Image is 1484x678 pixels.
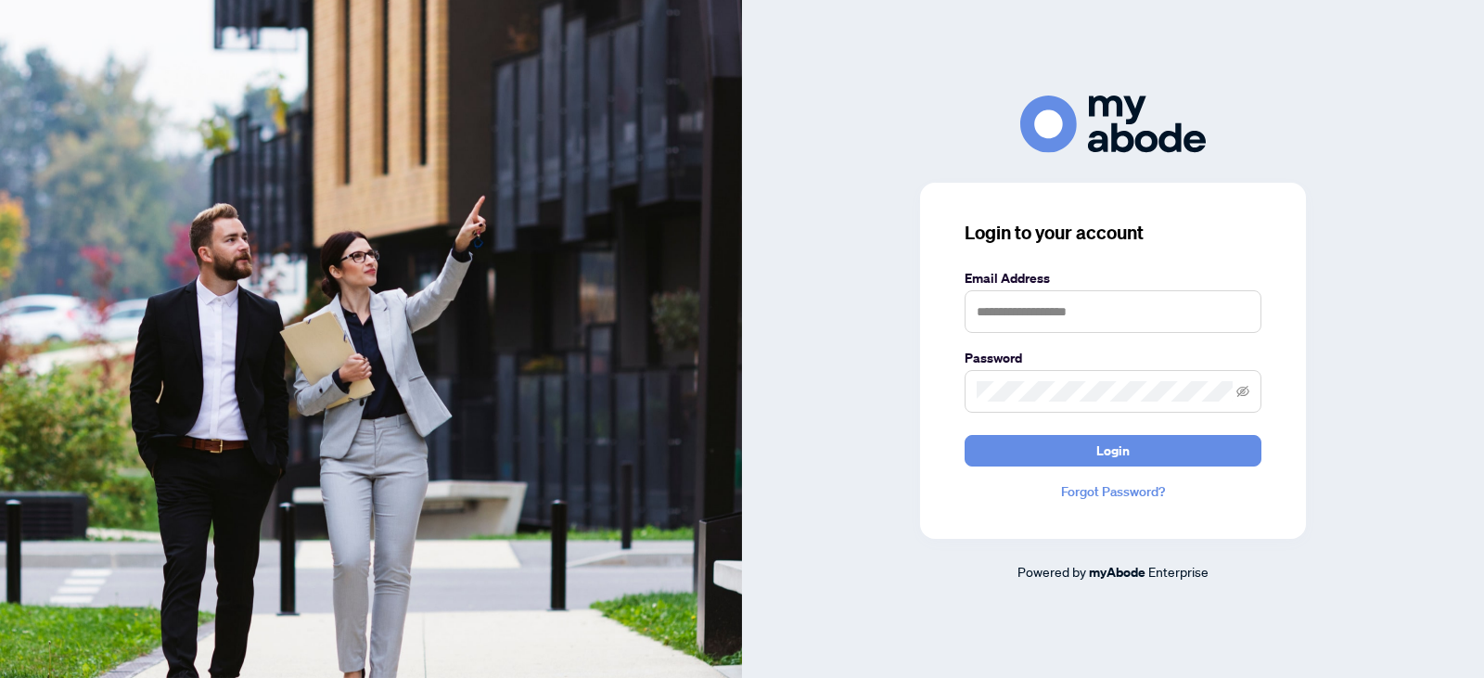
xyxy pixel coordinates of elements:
[1017,563,1086,580] span: Powered by
[965,481,1261,502] a: Forgot Password?
[1089,562,1145,582] a: myAbode
[965,435,1261,467] button: Login
[1020,96,1206,152] img: ma-logo
[1096,436,1130,466] span: Login
[965,220,1261,246] h3: Login to your account
[1148,563,1209,580] span: Enterprise
[965,348,1261,368] label: Password
[965,268,1261,288] label: Email Address
[1236,385,1249,398] span: eye-invisible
